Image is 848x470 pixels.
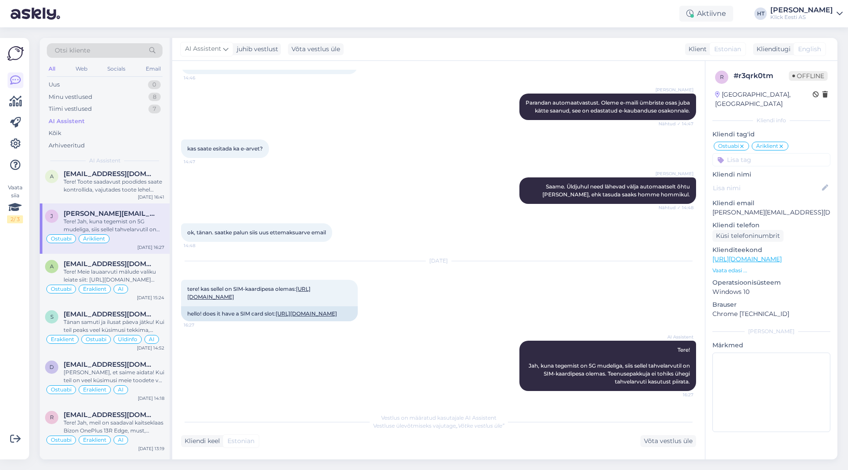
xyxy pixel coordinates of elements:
[712,267,830,274] p: Vaata edasi ...
[789,71,828,81] span: Offline
[187,145,263,152] span: kas saate esitada ka e-arvet?
[148,93,161,102] div: 8
[118,387,124,392] span: AI
[149,337,155,342] span: AI
[55,46,90,55] span: Otsi kliente
[659,204,693,211] span: Nähtud ✓ 14:48
[64,318,164,334] div: Tänan samuti ja ilusat päeva jätku! Kui teil peaks veel küsimusi tekkima, võtke julgelt ühendust.
[712,341,830,350] p: Märkmed
[137,294,164,301] div: [DATE] 15:24
[7,215,23,223] div: 2 / 3
[712,221,830,230] p: Kliendi telefon
[734,71,789,81] div: # r3qrk0tm
[51,236,72,241] span: Ostuabi
[640,435,696,447] div: Võta vestlus üle
[655,86,693,93] span: [PERSON_NAME]
[712,208,830,217] p: [PERSON_NAME][EMAIL_ADDRESS][DOMAIN_NAME]
[184,322,217,328] span: 16:27
[712,230,784,242] div: Küsi telefoninumbrit
[712,255,782,263] a: [URL][DOMAIN_NAME]
[798,45,821,54] span: English
[770,7,843,21] a: [PERSON_NAME]Klick Eesti AS
[148,105,161,113] div: 7
[712,153,830,166] input: Lisa tag
[184,242,217,249] span: 14:48
[51,337,74,342] span: Eraklient
[64,411,155,419] span: reneeveski1@gmail.com
[718,143,739,149] span: Ostuabi
[83,387,106,392] span: Eraklient
[756,143,778,149] span: Äriklient
[659,120,693,127] span: Nähtud ✓ 14:47
[64,419,164,435] div: Tere! Jah, meil on saadaval kaitseklaas Bizon OnePlus 13R Edge, must, hinnaga 20.99 EUR. Kaitsekl...
[50,414,54,421] span: r
[7,184,23,223] div: Vaata siia
[83,286,106,292] span: Eraklient
[51,286,72,292] span: Ostuabi
[64,361,155,368] span: diisuke@gmail.com
[86,337,106,342] span: Ostuabi
[50,263,54,270] span: a
[50,213,53,219] span: j
[288,43,344,55] div: Võta vestlus üle
[770,7,833,14] div: [PERSON_NAME]
[754,8,767,20] div: HT
[64,178,164,194] div: Tere! Toote saadavust poodides saate kontrollida, vajutades toote lehel "Saadavus poodides" nupul...
[51,387,72,392] span: Ostuabi
[276,310,337,317] a: [URL][DOMAIN_NAME]
[64,170,155,178] span: armpaluf@gmail.com
[144,63,163,75] div: Email
[714,45,741,54] span: Estonian
[50,173,54,180] span: a
[148,80,161,89] div: 0
[529,346,691,385] span: Tere! Jah, kuna tegemist on 5G mudeliga, siis sellel tahvelarvutil on SIM-kaardipesa olemas. Teen...
[712,278,830,287] p: Operatsioonisüsteem
[679,6,733,22] div: Aktiivne
[660,334,693,340] span: AI Assistent
[526,99,691,114] span: Parandan automaatvastust. Oleme e-maili ümbriste osas juba kätte saanud, see on edastatud e-kauba...
[712,170,830,179] p: Kliendi nimi
[51,437,72,443] span: Ostuabi
[89,157,121,165] span: AI Assistent
[227,436,254,446] span: Estonian
[74,63,89,75] div: Web
[770,14,833,21] div: Klick Eesti AS
[106,63,127,75] div: Socials
[373,422,504,429] span: Vestluse ülevõtmiseks vajutage
[118,337,137,342] span: Üldinfo
[47,63,57,75] div: All
[7,45,24,62] img: Askly Logo
[184,158,217,165] span: 14:47
[64,260,155,268] span: aevastaja30@gmail.com
[83,437,106,443] span: Eraklient
[381,414,496,421] span: Vestlus on määratud kasutajale AI Assistent
[720,74,724,80] span: r
[49,141,85,150] div: Arhiveeritud
[137,345,164,351] div: [DATE] 14:52
[187,286,310,300] span: tere! kas sellel on SIM-kaardipesa olemas:
[185,44,221,54] span: AI Assistent
[712,130,830,139] p: Kliendi tag'id
[715,90,813,109] div: [GEOGRAPHIC_DATA], [GEOGRAPHIC_DATA]
[712,287,830,297] p: Windows 10
[712,245,830,255] p: Klienditeekond
[753,45,791,54] div: Klienditugi
[181,436,220,446] div: Kliendi keel
[64,268,164,284] div: Tere! Meie lauaarvuti mälude valiku leiate siit: [URL][DOMAIN_NAME][PERSON_NAME]. Palun kasutage ...
[712,309,830,319] p: Chrome [TECHNICAL_ID]
[712,327,830,335] div: [PERSON_NAME]
[138,194,164,200] div: [DATE] 16:41
[137,244,164,251] div: [DATE] 16:27
[64,310,155,318] span: sigrid_sandt@Lhotmail.com
[187,229,326,236] span: ok, tänan. saatke palun siis uus ettemaksuarve email
[542,183,691,198] span: Saame. Üldjuhul need lähevad välja automaatselt õhtu [PERSON_NAME], ehk tasuda saaks homme hommikul.
[49,364,54,370] span: d
[138,445,164,452] div: [DATE] 13:19
[184,75,217,81] span: 14:46
[49,93,92,102] div: Minu vestlused
[49,129,61,138] div: Kõik
[49,80,60,89] div: Uus
[181,306,358,321] div: hello! does it have a SIM card slot:
[456,422,504,429] i: „Võtke vestlus üle”
[685,45,707,54] div: Klient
